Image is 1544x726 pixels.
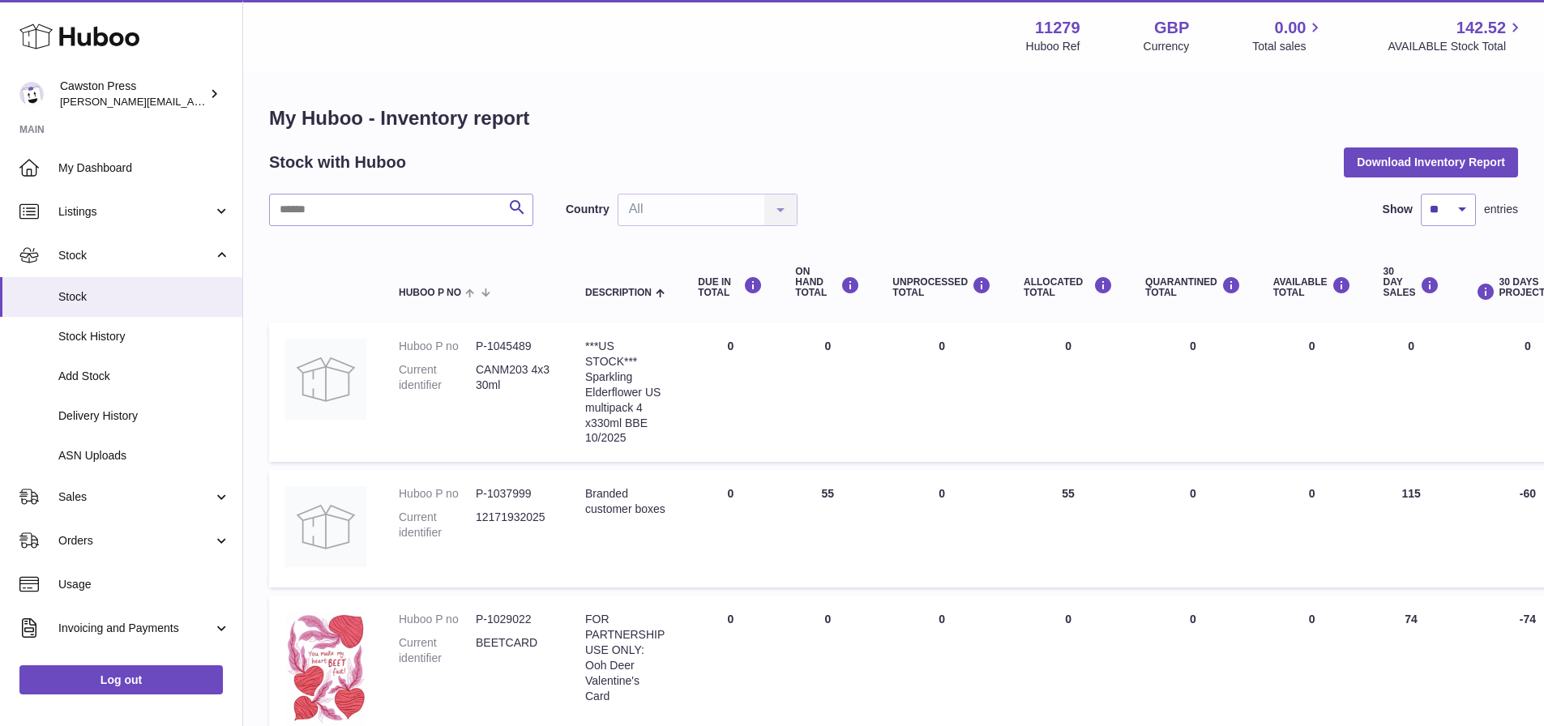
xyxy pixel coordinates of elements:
[1190,340,1196,352] span: 0
[19,665,223,694] a: Log out
[269,105,1518,131] h1: My Huboo - Inventory report
[476,510,553,540] dd: 12171932025
[58,204,213,220] span: Listings
[779,470,876,587] td: 55
[1367,470,1456,587] td: 115
[1035,17,1080,39] strong: 11279
[1190,613,1196,626] span: 0
[1252,17,1324,54] a: 0.00 Total sales
[1273,276,1351,298] div: AVAILABLE Total
[1384,267,1439,299] div: 30 DAY SALES
[19,82,44,106] img: thomas.carson@cawstonpress.com
[585,612,665,703] div: FOR PARTNERSHIP USE ONLY: Ooh Deer Valentine's Card
[58,448,230,463] span: ASN Uploads
[476,362,553,393] dd: CANM203 4x330ml
[399,635,476,666] dt: Current identifier
[1344,147,1518,177] button: Download Inventory Report
[1144,39,1190,54] div: Currency
[1275,17,1307,39] span: 0.00
[285,339,366,420] img: product image
[399,339,476,354] dt: Huboo P no
[1026,39,1080,54] div: Huboo Ref
[1257,470,1367,587] td: 0
[58,621,213,636] span: Invoicing and Payments
[399,510,476,540] dt: Current identifier
[779,322,876,462] td: 0
[566,202,609,217] label: Country
[58,533,213,549] span: Orders
[1252,39,1324,54] span: Total sales
[476,486,553,502] dd: P-1037999
[1383,202,1413,217] label: Show
[58,160,230,176] span: My Dashboard
[876,470,1007,587] td: 0
[58,289,230,305] span: Stock
[1190,487,1196,500] span: 0
[58,248,213,263] span: Stock
[892,276,991,298] div: UNPROCESSED Total
[399,362,476,393] dt: Current identifier
[682,322,779,462] td: 0
[1388,17,1525,54] a: 142.52 AVAILABLE Stock Total
[476,339,553,354] dd: P-1045489
[1484,202,1518,217] span: entries
[1024,276,1113,298] div: ALLOCATED Total
[58,408,230,424] span: Delivery History
[269,152,406,173] h2: Stock with Huboo
[876,322,1007,462] td: 0
[399,486,476,502] dt: Huboo P no
[682,470,779,587] td: 0
[399,288,461,298] span: Huboo P no
[1257,322,1367,462] td: 0
[1456,17,1506,39] span: 142.52
[1007,322,1129,462] td: 0
[698,276,763,298] div: DUE IN TOTAL
[476,635,553,666] dd: BEETCARD
[585,288,652,298] span: Description
[1154,17,1189,39] strong: GBP
[1367,322,1456,462] td: 0
[58,489,213,505] span: Sales
[60,95,412,108] span: [PERSON_NAME][EMAIL_ADDRESS][PERSON_NAME][DOMAIN_NAME]
[58,577,230,592] span: Usage
[1145,276,1241,298] div: QUARANTINED Total
[585,339,665,446] div: ***US STOCK*** Sparkling Elderflower US multipack 4 x330ml BBE 10/2025
[1388,39,1525,54] span: AVAILABLE Stock Total
[1007,470,1129,587] td: 55
[476,612,553,627] dd: P-1029022
[285,486,366,567] img: product image
[58,369,230,384] span: Add Stock
[285,612,366,726] img: product image
[399,612,476,627] dt: Huboo P no
[58,329,230,344] span: Stock History
[795,267,860,299] div: ON HAND Total
[60,79,206,109] div: Cawston Press
[585,486,665,517] div: Branded customer boxes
